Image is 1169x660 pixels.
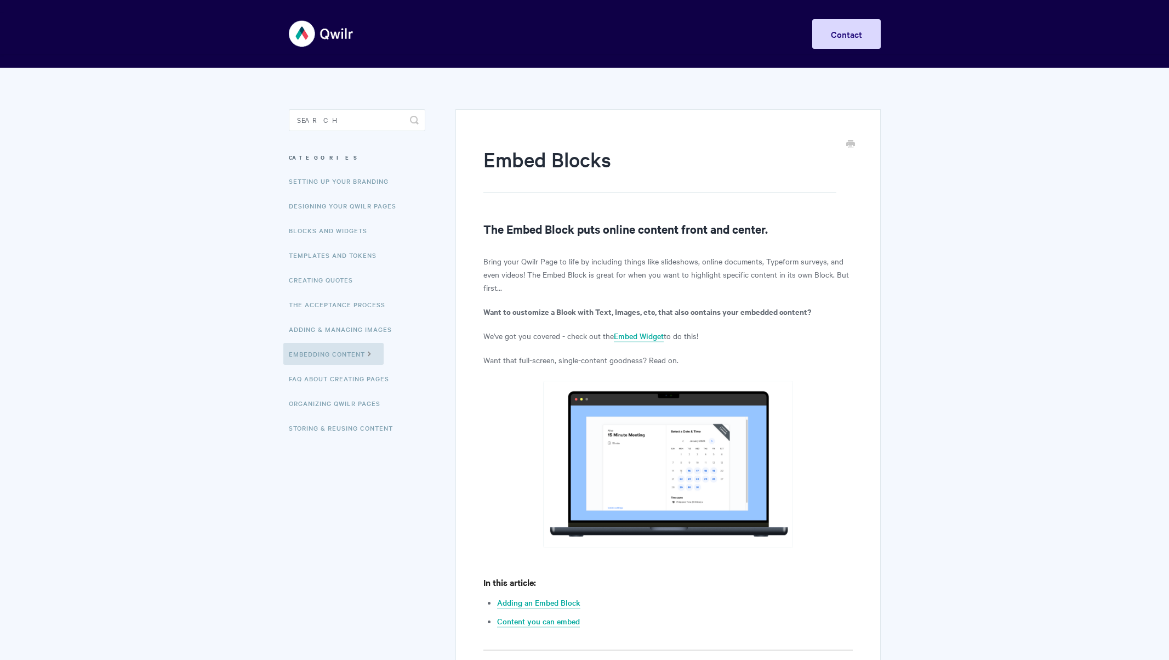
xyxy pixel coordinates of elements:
[289,368,397,390] a: FAQ About Creating Pages
[483,353,852,366] p: Want that full-screen, single-content goodness? Read on.
[846,139,855,151] a: Print this Article
[289,109,425,131] input: Search
[289,195,404,217] a: Designing Your Qwilr Pages
[289,13,354,54] img: Qwilr Help Center
[289,170,397,192] a: Setting up your Branding
[614,330,664,342] a: Embed Widget
[497,616,580,628] a: Content you can embed
[543,381,793,548] img: file-mduQwzWstB.png
[289,294,394,315] a: The Acceptance Process
[812,19,881,49] a: Contact
[483,306,811,317] b: Want to customize a Block with Text, Images, etc, that also contains your embedded content?
[289,244,385,266] a: Templates and Tokens
[289,148,425,167] h3: Categories
[289,392,389,414] a: Organizing Qwilr Pages
[283,343,384,365] a: Embedding Content
[483,255,852,294] p: Bring your Qwilr Page to life by including things like slideshows, online documents, Typeform sur...
[289,318,400,340] a: Adding & Managing Images
[483,329,852,342] p: We've got you covered - check out the to do this!
[483,576,536,588] strong: In this article:
[289,417,401,439] a: Storing & Reusing Content
[289,219,375,241] a: Blocks and Widgets
[483,220,852,238] h2: The Embed Block puts online content front and center.
[483,145,836,193] h1: Embed Blocks
[289,269,361,291] a: Creating Quotes
[497,597,580,609] a: Adding an Embed Block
